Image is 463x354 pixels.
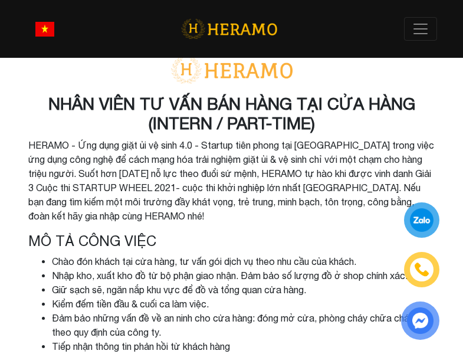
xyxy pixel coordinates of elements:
img: logo-with-text.png [167,56,297,84]
li: Chào đón khách tại cửa hàng, tư vấn gói dịch vụ theo nhu cầu của khách. [52,254,435,268]
img: vn-flag.png [35,22,54,37]
li: Kiểm đếm tiền đầu & cuối ca làm việc. [52,297,435,311]
img: logo [181,17,277,41]
a: phone-icon [406,254,438,286]
img: phone-icon [415,263,428,276]
li: Giữ sạch sẽ, ngăn nắp khu vực để đồ và tổng quan cửa hàng. [52,283,435,297]
li: Nhập kho, xuất kho đồ từ bộ phận giao nhận. Đảm bảo số lượng đồ ở shop chính xác. [52,268,435,283]
h4: Mô tả công việc [28,232,435,250]
li: Tiếp nhận thông tin phản hồi từ khách hàng [52,339,435,353]
h3: NHÂN VIÊN TƯ VẤN BÁN HÀNG TẠI CỬA HÀNG (INTERN / PART-TIME) [28,94,435,133]
p: HERAMO - Ứng dụng giặt ủi vệ sinh 4.0 - Startup tiên phong tại [GEOGRAPHIC_DATA] trong việc ứng d... [28,138,435,223]
li: Đảm bảo những vấn đề về an ninh cho cửa hàng: đóng mở cửa, phòng cháy chữa cháy,... theo quy định... [52,311,435,339]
